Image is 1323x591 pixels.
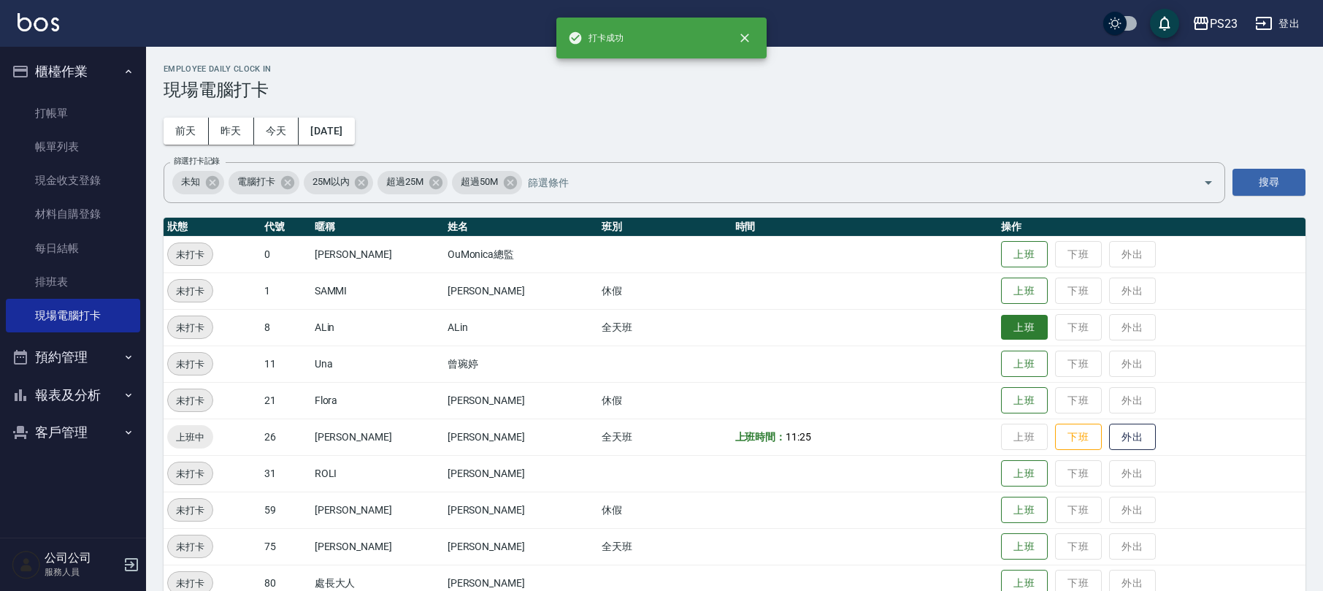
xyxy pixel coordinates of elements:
[1001,278,1048,305] button: 上班
[598,492,731,528] td: 休假
[444,419,599,455] td: [PERSON_NAME]
[311,346,444,382] td: Una
[1001,351,1048,378] button: 上班
[168,320,212,335] span: 未打卡
[377,171,448,194] div: 超過25M
[444,272,599,309] td: [PERSON_NAME]
[1197,171,1220,194] button: Open
[12,550,41,579] img: Person
[444,218,599,237] th: 姓名
[598,419,731,455] td: 全天班
[261,419,311,455] td: 26
[164,118,209,145] button: 前天
[209,118,254,145] button: 昨天
[174,156,220,167] label: 篩選打卡記錄
[261,455,311,492] td: 31
[6,413,140,451] button: 客戶管理
[1232,169,1305,196] button: 搜尋
[167,430,213,445] span: 上班中
[261,309,311,346] td: 8
[261,492,311,528] td: 59
[45,565,119,579] p: 服務人員
[729,22,761,54] button: close
[568,31,624,45] span: 打卡成功
[6,265,140,299] a: 排班表
[444,455,599,492] td: [PERSON_NAME]
[299,118,354,145] button: [DATE]
[261,272,311,309] td: 1
[1210,15,1238,33] div: PS23
[168,247,212,262] span: 未打卡
[164,64,1305,74] h2: Employee Daily Clock In
[168,539,212,554] span: 未打卡
[6,130,140,164] a: 帳單列表
[229,171,299,194] div: 電腦打卡
[45,551,119,565] h5: 公司公司
[444,309,599,346] td: ALin
[444,382,599,419] td: [PERSON_NAME]
[311,236,444,272] td: [PERSON_NAME]
[6,232,140,265] a: 每日結帳
[444,528,599,565] td: [PERSON_NAME]
[311,382,444,419] td: Flora
[786,431,811,443] span: 11:25
[6,197,140,231] a: 材料自購登錄
[598,382,731,419] td: 休假
[18,13,59,31] img: Logo
[6,53,140,91] button: 櫃檯作業
[229,175,284,189] span: 電腦打卡
[254,118,299,145] button: 今天
[6,96,140,130] a: 打帳單
[1001,315,1048,340] button: 上班
[1249,10,1305,37] button: 登出
[1001,387,1048,414] button: 上班
[6,299,140,332] a: 現場電腦打卡
[168,466,212,481] span: 未打卡
[261,346,311,382] td: 11
[168,576,212,591] span: 未打卡
[1001,533,1048,560] button: 上班
[524,169,1178,195] input: 篩選條件
[311,492,444,528] td: [PERSON_NAME]
[6,338,140,376] button: 預約管理
[168,503,212,518] span: 未打卡
[168,393,212,408] span: 未打卡
[6,376,140,414] button: 報表及分析
[261,218,311,237] th: 代號
[261,236,311,272] td: 0
[1055,424,1102,451] button: 下班
[997,218,1305,237] th: 操作
[311,455,444,492] td: ROLI
[598,272,731,309] td: 休假
[732,218,997,237] th: 時間
[6,164,140,197] a: 現金收支登錄
[168,283,212,299] span: 未打卡
[1001,460,1048,487] button: 上班
[311,218,444,237] th: 暱稱
[172,171,224,194] div: 未知
[1186,9,1243,39] button: PS23
[444,236,599,272] td: OuMonica總監
[377,175,432,189] span: 超過25M
[311,272,444,309] td: SAMMI
[311,309,444,346] td: ALin
[1109,424,1156,451] button: 外出
[598,218,731,237] th: 班別
[261,382,311,419] td: 21
[172,175,209,189] span: 未知
[1001,497,1048,524] button: 上班
[311,528,444,565] td: [PERSON_NAME]
[311,419,444,455] td: [PERSON_NAME]
[444,346,599,382] td: 曾琬婷
[164,80,1305,100] h3: 現場電腦打卡
[452,175,507,189] span: 超過50M
[1001,241,1048,268] button: 上班
[164,218,261,237] th: 狀態
[304,171,374,194] div: 25M以內
[735,431,786,443] b: 上班時間：
[444,492,599,528] td: [PERSON_NAME]
[168,356,212,372] span: 未打卡
[1150,9,1179,38] button: save
[261,528,311,565] td: 75
[452,171,522,194] div: 超過50M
